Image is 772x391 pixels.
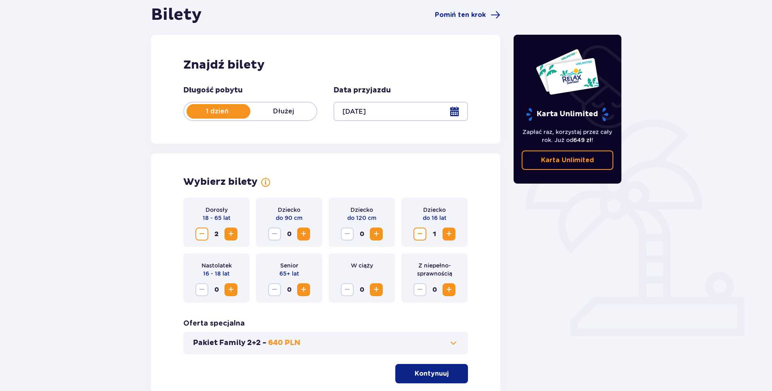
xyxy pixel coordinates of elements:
[370,283,383,296] button: Zwiększ
[415,369,449,378] p: Kontynuuj
[413,228,426,240] button: Zmniejsz
[276,214,302,222] p: do 90 cm
[183,176,258,188] h2: Wybierz bilety
[210,283,223,296] span: 0
[525,107,609,121] p: Karta Unlimited
[413,283,426,296] button: Zmniejsz
[250,107,317,116] p: Dłużej
[210,228,223,240] span: 2
[423,214,447,222] p: do 16 lat
[341,228,354,240] button: Zmniejsz
[184,107,250,116] p: 1 dzień
[428,283,441,296] span: 0
[201,261,232,270] p: Nastolatek
[435,10,500,20] a: Pomiń ten krok
[395,364,468,383] button: Kontynuuj
[283,283,296,296] span: 0
[341,283,354,296] button: Zmniejsz
[206,206,228,214] p: Dorosły
[203,270,230,278] p: 16 - 18 lat
[522,128,614,144] p: Zapłać raz, korzystaj przez cały rok. Już od !
[183,319,245,328] h3: Oferta specjalna
[280,261,298,270] p: Senior
[573,137,592,143] span: 649 zł
[435,10,486,19] span: Pomiń ten krok
[443,283,455,296] button: Zwiększ
[279,270,299,278] p: 65+ lat
[334,86,391,95] p: Data przyjazdu
[278,206,300,214] p: Dziecko
[268,228,281,240] button: Zmniejsz
[224,283,237,296] button: Zwiększ
[350,206,373,214] p: Dziecko
[541,156,594,165] p: Karta Unlimited
[443,228,455,240] button: Zwiększ
[193,338,458,348] button: Pakiet Family 2+2 -640 PLN
[183,86,243,95] p: Długość pobytu
[535,48,600,95] img: Dwie karty całoroczne do Suntago z napisem 'UNLIMITED RELAX', na białym tle z tropikalnymi liśćmi...
[351,261,373,270] p: W ciąży
[522,151,614,170] a: Karta Unlimited
[268,338,300,348] p: 640 PLN
[297,228,310,240] button: Zwiększ
[151,5,202,25] h1: Bilety
[370,228,383,240] button: Zwiększ
[224,228,237,240] button: Zwiększ
[355,283,368,296] span: 0
[283,228,296,240] span: 0
[183,57,468,73] h2: Znajdź bilety
[347,214,376,222] p: do 120 cm
[268,283,281,296] button: Zmniejsz
[195,283,208,296] button: Zmniejsz
[203,214,231,222] p: 18 - 65 lat
[423,206,446,214] p: Dziecko
[195,228,208,240] button: Zmniejsz
[408,261,461,278] p: Z niepełno­sprawnością
[297,283,310,296] button: Zwiększ
[428,228,441,240] span: 1
[193,338,266,348] p: Pakiet Family 2+2 -
[355,228,368,240] span: 0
